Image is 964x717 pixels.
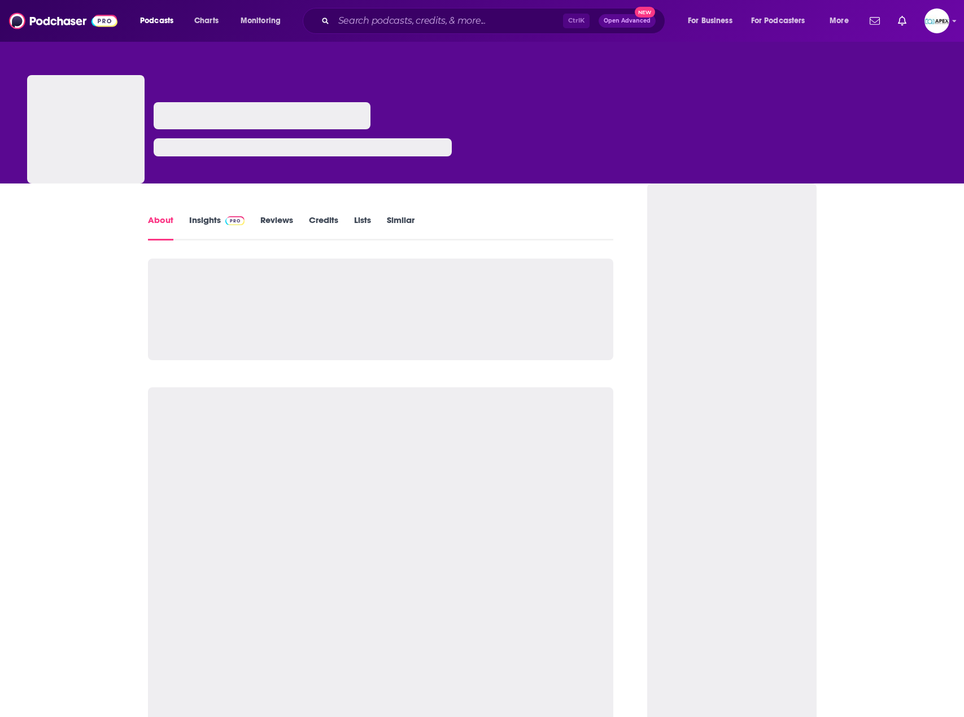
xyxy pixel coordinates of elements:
[260,215,293,241] a: Reviews
[148,215,173,241] a: About
[830,13,849,29] span: More
[241,13,281,29] span: Monitoring
[194,13,219,29] span: Charts
[751,13,805,29] span: For Podcasters
[233,12,295,30] button: open menu
[187,12,225,30] a: Charts
[744,12,822,30] button: open menu
[865,11,884,30] a: Show notifications dropdown
[313,8,676,34] div: Search podcasts, credits, & more...
[225,216,245,225] img: Podchaser Pro
[140,13,173,29] span: Podcasts
[924,8,949,33] span: Logged in as Apex
[893,11,911,30] a: Show notifications dropdown
[599,14,656,28] button: Open AdvancedNew
[688,13,732,29] span: For Business
[924,8,949,33] img: User Profile
[563,14,590,28] span: Ctrl K
[924,8,949,33] button: Show profile menu
[822,12,863,30] button: open menu
[354,215,371,241] a: Lists
[309,215,338,241] a: Credits
[132,12,188,30] button: open menu
[635,7,655,18] span: New
[387,215,415,241] a: Similar
[189,215,245,241] a: InsightsPodchaser Pro
[9,10,117,32] img: Podchaser - Follow, Share and Rate Podcasts
[334,12,563,30] input: Search podcasts, credits, & more...
[604,18,651,24] span: Open Advanced
[680,12,747,30] button: open menu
